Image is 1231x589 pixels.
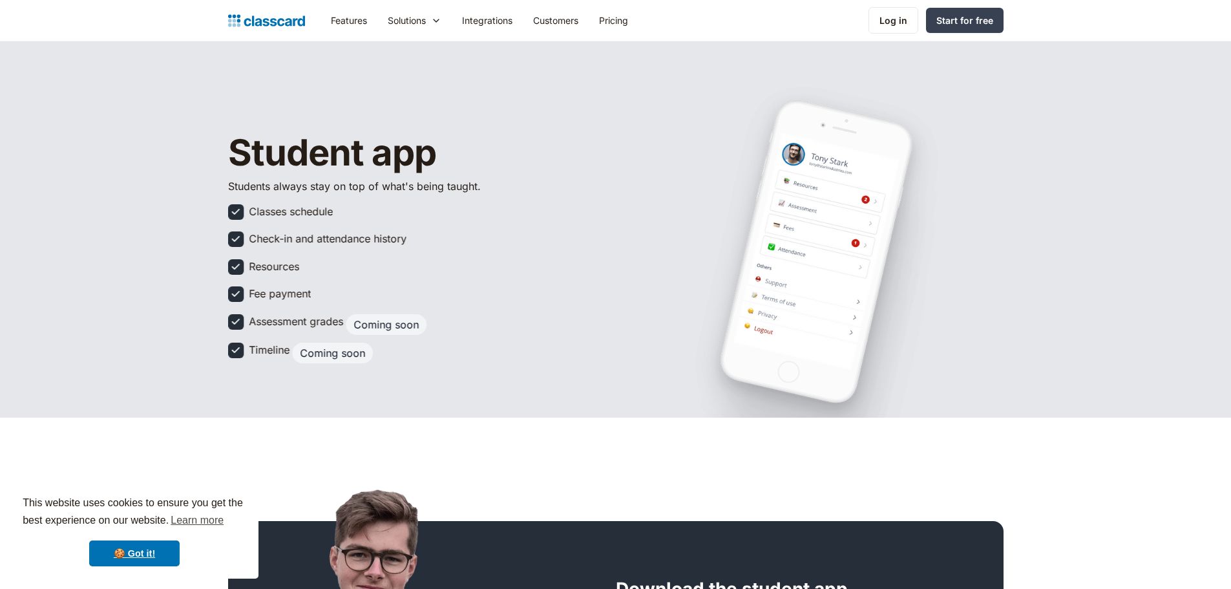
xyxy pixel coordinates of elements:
a: Pricing [589,6,638,35]
div: Solutions [377,6,452,35]
h1: Student app [228,133,564,173]
a: Logo [228,12,305,30]
a: Integrations [452,6,523,35]
div: cookieconsent [10,483,258,579]
span: This website uses cookies to ensure you get the best experience on our website. [23,495,246,530]
div: Start for free [936,14,993,27]
a: dismiss cookie message [89,541,180,566]
a: Customers [523,6,589,35]
div: Log in [879,14,907,27]
a: Start for free [926,8,1004,33]
div: Coming soon [353,318,419,331]
div: Resources [249,259,299,273]
p: Students always stay on top of what's being taught. [228,178,500,194]
div: Timeline [249,343,289,357]
a: Features [321,6,377,35]
div: Classes schedule [249,204,333,219]
div: Fee payment [249,286,311,301]
a: learn more about cookies [169,511,226,530]
a: Log in [868,7,918,34]
div: Assessment grades [249,314,343,328]
div: Coming soon [300,347,365,359]
div: Solutions [388,14,426,27]
div: Check-in and attendance history [249,231,406,246]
